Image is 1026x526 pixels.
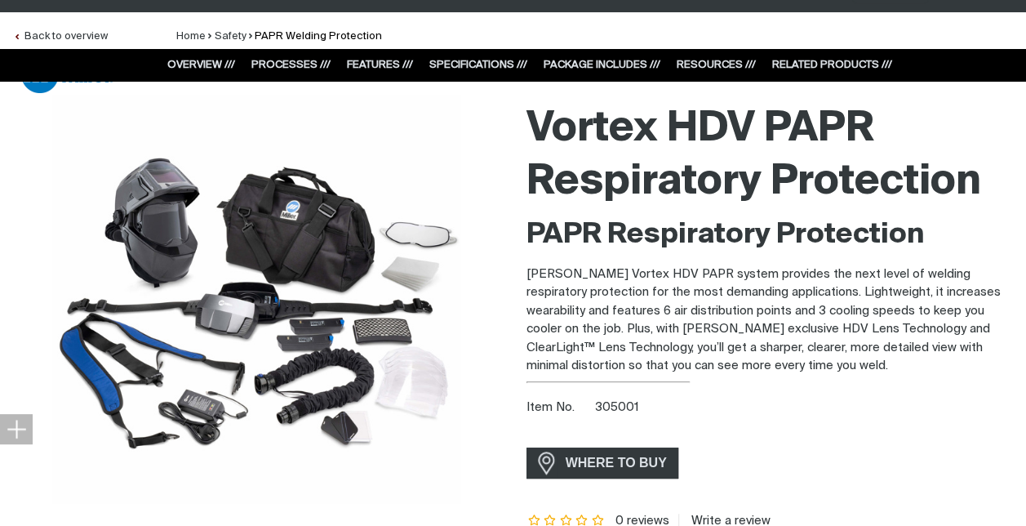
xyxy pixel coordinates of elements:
[429,60,527,70] a: SPECIFICATIONS ///
[677,60,756,70] a: RESOURCES ///
[526,217,1014,253] h2: PAPR Respiratory Protection
[176,29,382,45] nav: Breadcrumb
[251,60,331,70] a: PROCESSES ///
[167,60,235,70] a: OVERVIEW ///
[526,265,1014,376] p: [PERSON_NAME] Vortex HDV PAPR system provides the next level of welding respiratory protection fo...
[526,399,593,417] span: Item No.
[52,95,460,503] img: Vortex HDV PAPR System
[215,31,247,42] a: Safety
[13,31,108,42] a: Back to overview
[772,60,892,70] a: RELATED PRODUCTS ///
[595,401,639,413] span: 305001
[255,31,382,42] a: PAPR Welding Protection
[176,31,206,42] a: Home
[555,450,677,476] span: WHERE TO BUY
[347,60,413,70] a: FEATURES ///
[544,60,660,70] a: PACKAGE INCLUDES ///
[7,419,26,439] img: hide socials
[526,103,1014,209] h1: Vortex HDV PAPR Respiratory Protection
[526,448,679,478] a: WHERE TO BUY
